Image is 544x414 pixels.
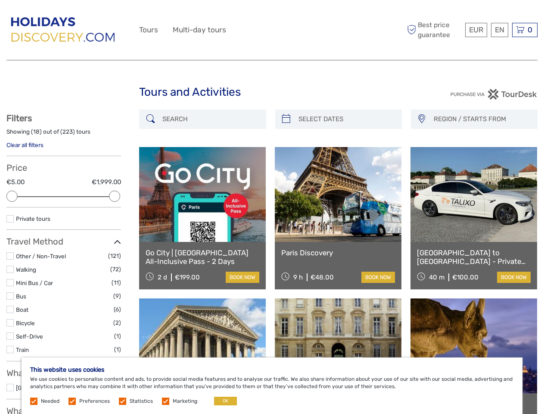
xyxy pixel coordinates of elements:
[452,273,479,281] div: €100.00
[114,331,121,341] span: (1)
[139,24,158,36] a: Tours
[16,333,43,340] a: Self-Drive
[6,141,44,148] a: Clear all filters
[173,398,197,405] label: Marketing
[114,345,121,354] span: (1)
[6,236,121,247] h3: Travel Method
[113,291,121,301] span: (9)
[226,272,259,283] a: book now
[6,113,32,123] strong: Filters
[417,248,531,266] a: [GEOGRAPHIC_DATA] to [GEOGRAPHIC_DATA] - Private Transfer (CDG)
[281,248,395,257] a: Paris Discovery
[214,397,237,405] button: OK
[62,128,73,136] label: 223
[33,128,40,136] label: 18
[16,266,36,273] a: Walking
[450,89,538,100] img: PurchaseViaTourDesk.png
[173,24,226,36] a: Multi-day tours
[16,384,75,391] a: [GEOGRAPHIC_DATA]
[30,366,514,373] h5: This website uses cookies
[361,272,395,283] a: book now
[108,251,121,261] span: (121)
[139,85,405,99] h1: Tours and Activities
[6,13,121,47] img: 2849-66674d71-96b1-4d9c-b928-d961c8bc93f0_logo_big.png
[16,346,29,353] a: Train
[113,318,121,328] span: (2)
[175,273,200,281] div: €199.00
[16,253,66,260] a: Other / Non-Travel
[130,398,153,405] label: Statistics
[112,278,121,288] span: (11)
[79,398,110,405] label: Preferences
[6,163,121,173] h3: Price
[16,306,28,313] a: Boat
[405,20,463,39] span: Best price guarantee
[16,293,26,300] a: Bus
[92,178,121,187] label: €1,999.00
[295,112,398,127] input: SELECT DATES
[158,273,167,281] span: 2 d
[41,398,59,405] label: Needed
[469,25,483,34] span: EUR
[110,264,121,274] span: (72)
[491,23,508,37] div: EN
[311,273,334,281] div: €48.00
[293,273,303,281] span: 9 h
[16,279,53,286] a: Mini Bus / Car
[16,215,50,222] a: Private tours
[497,272,531,283] a: book now
[430,112,533,126] button: REGION / STARTS FROM
[22,358,522,414] div: We use cookies to personalise content and ads, to provide social media features and to analyse ou...
[159,112,261,127] input: SEARCH
[526,25,534,34] span: 0
[6,368,121,378] h3: What do you want to see?
[114,304,121,314] span: (6)
[16,320,35,326] a: Bicycle
[429,273,445,281] span: 40 m
[146,248,259,266] a: Go City | [GEOGRAPHIC_DATA] All-Inclusive Pass - 2 Days
[6,178,25,187] label: €5.00
[6,128,121,141] div: Showing ( ) out of ( ) tours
